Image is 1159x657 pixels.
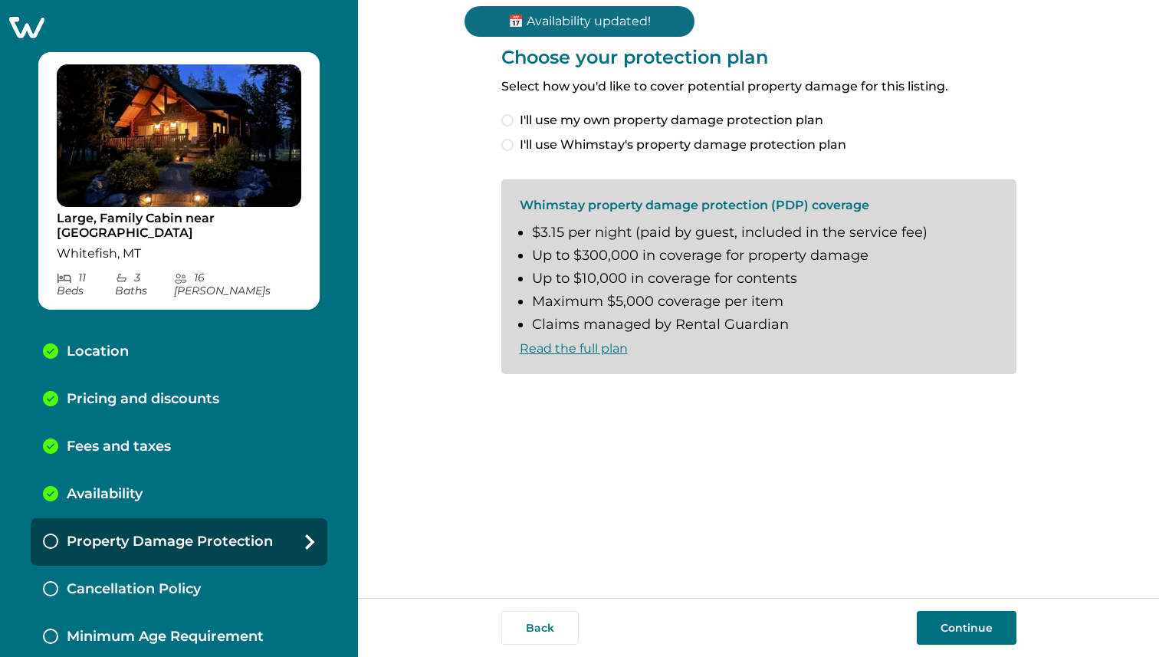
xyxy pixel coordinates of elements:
[520,111,823,130] span: I'll use my own property damage protection plan
[57,271,115,297] p: 11 Bed s
[57,211,301,241] p: Large, Family Cabin near [GEOGRAPHIC_DATA]
[174,271,301,297] p: 16 [PERSON_NAME] s
[917,611,1016,645] button: Continue
[532,248,998,264] li: Up to $300,000 in coverage for property damage
[520,198,998,213] p: Whimstay property damage protection (PDP) coverage
[67,439,171,455] p: Fees and taxes
[532,225,998,241] li: $3.15 per night (paid by guest, included in the service fee)
[520,341,628,356] a: Read the full plan
[67,629,264,646] p: Minimum Age Requirement
[532,294,998,310] li: Maximum $5,000 coverage per item
[532,317,998,333] li: Claims managed by Rental Guardian
[67,581,201,598] p: Cancellation Policy
[67,391,219,408] p: Pricing and discounts
[57,64,301,207] img: propertyImage_Large, Family Cabin near Glacier National Park
[57,246,301,261] p: Whitefish, MT
[501,611,579,645] button: Back
[532,271,998,287] li: Up to $10,000 in coverage for contents
[501,46,1016,68] p: Choose your protection plan
[67,486,143,503] p: Availability
[465,6,694,37] p: 📅 Availability updated!
[67,343,129,360] p: Location
[501,79,1016,94] p: Select how you'd like to cover potential property damage for this listing.
[520,136,846,154] span: I'll use Whimstay's property damage protection plan
[115,271,175,297] p: 3 Bath s
[67,534,273,550] p: Property Damage Protection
